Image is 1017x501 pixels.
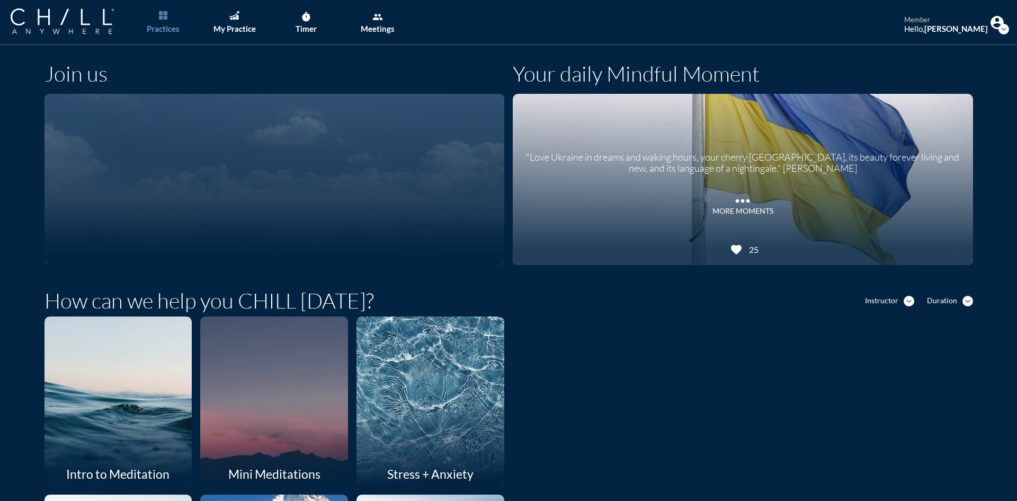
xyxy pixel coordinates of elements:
[296,24,317,33] div: Timer
[962,296,973,306] i: expand_more
[865,296,898,305] div: Instructor
[730,243,743,256] i: favorite
[200,462,348,486] div: Mini Meditations
[44,61,108,86] h1: Join us
[927,296,957,305] div: Duration
[229,11,239,20] img: Graph
[159,11,167,20] img: List
[361,24,395,33] div: Meetings
[11,8,114,34] img: Company Logo
[372,12,383,22] i: group
[904,16,988,24] div: member
[924,24,988,33] strong: [PERSON_NAME]
[904,24,988,33] div: Hello,
[44,288,374,313] h1: How can we help you CHILL [DATE]?
[998,24,1009,34] i: expand_more
[147,24,180,33] div: Practices
[745,244,759,254] div: 25
[356,462,504,486] div: Stress + Anxiety
[44,462,192,486] div: Intro to Meditation
[213,24,256,33] div: My Practice
[11,8,135,36] a: Company Logo
[904,296,914,306] i: expand_more
[513,61,760,86] h1: Your daily Mindful Moment
[991,16,1004,29] img: Profile icon
[526,144,960,174] div: "Love Ukraine in dreams and waking hours, your cherry [GEOGRAPHIC_DATA], its beauty forever livin...
[301,12,311,22] i: timer
[712,207,773,216] div: MORE MOMENTS
[732,190,753,206] i: more_horiz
